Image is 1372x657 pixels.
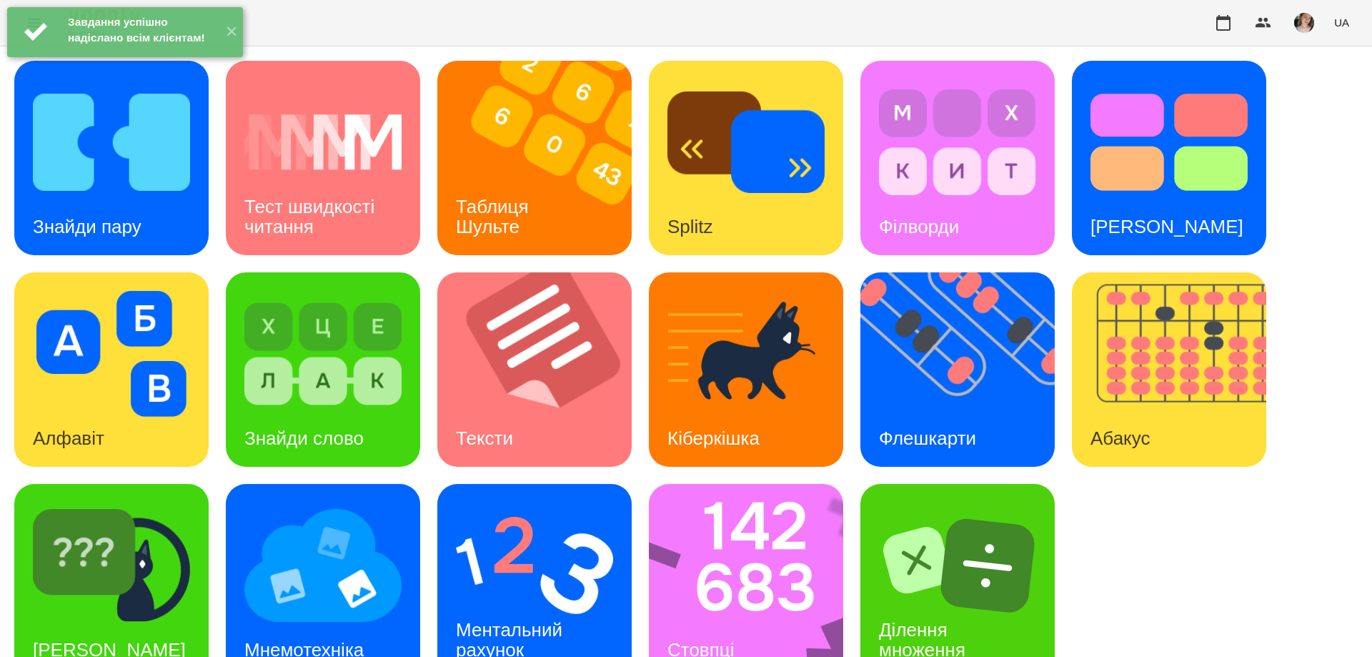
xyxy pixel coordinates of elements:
[33,216,141,237] h3: Знайди пару
[1328,9,1355,36] button: UA
[437,272,650,467] img: Тексти
[437,272,632,467] a: ТекстиТексти
[879,503,1036,628] img: Ділення множення
[1072,272,1284,467] img: Абакус
[244,503,402,628] img: Мнемотехніка
[1090,428,1150,449] h3: Абакус
[14,272,209,467] a: АлфавітАлфавіт
[1090,216,1243,237] h3: [PERSON_NAME]
[1294,13,1314,33] img: 6afb9eb6cc617cb6866001ac461bd93f.JPG
[879,79,1036,205] img: Філворди
[860,272,1073,467] img: Флешкарти
[667,216,713,237] h3: Splitz
[33,291,190,417] img: Алфавіт
[226,272,420,467] a: Знайди словоЗнайди слово
[667,428,760,449] h3: Кіберкішка
[879,216,959,237] h3: Філворди
[244,428,364,449] h3: Знайди слово
[456,503,613,628] img: Ментальний рахунок
[456,196,534,237] h3: Таблиця Шульте
[860,272,1055,467] a: ФлешкартиФлешкарти
[226,61,420,255] a: Тест швидкості читанняТест швидкості читання
[33,79,190,205] img: Знайди пару
[33,428,104,449] h3: Алфавіт
[244,196,379,237] h3: Тест швидкості читання
[14,61,209,255] a: Знайди паруЗнайди пару
[244,79,402,205] img: Тест швидкості читання
[437,61,650,255] img: Таблиця Шульте
[649,272,843,467] a: КіберкішкаКіберкішка
[1334,15,1349,30] span: UA
[68,14,214,46] div: Завдання успішно надіслано всім клієнтам!
[667,79,825,205] img: Splitz
[1072,272,1266,467] a: АбакусАбакус
[879,428,976,449] h3: Флешкарти
[244,291,402,417] img: Знайди слово
[1090,79,1248,205] img: Тест Струпа
[860,61,1055,255] a: ФілвордиФілворди
[456,428,513,449] h3: Тексти
[33,503,190,628] img: Знайди Кіберкішку
[1072,61,1266,255] a: Тест Струпа[PERSON_NAME]
[649,61,843,255] a: SplitzSplitz
[437,61,632,255] a: Таблиця ШультеТаблиця Шульте
[667,291,825,417] img: Кіберкішка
